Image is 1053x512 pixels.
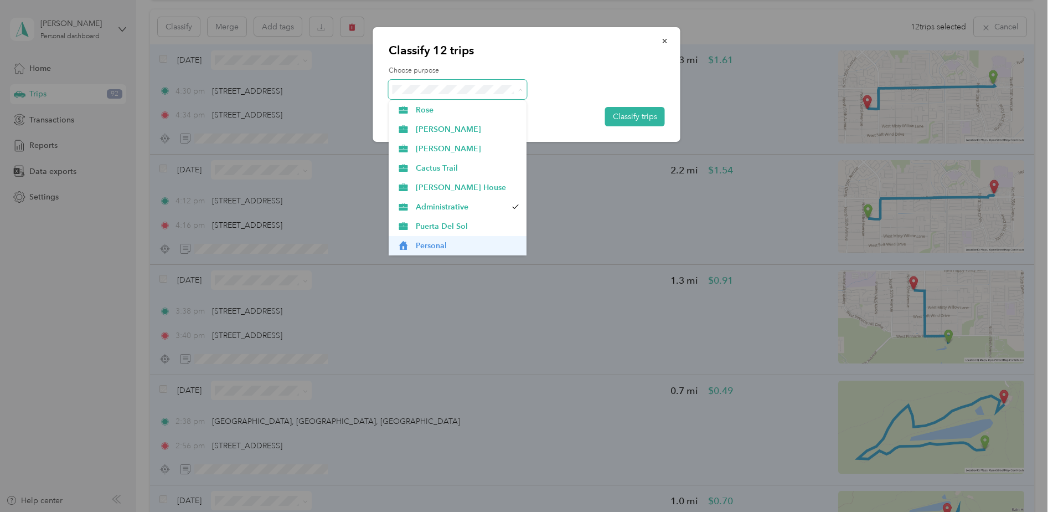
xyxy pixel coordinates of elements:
[416,104,519,116] span: Rose
[605,107,665,126] button: Classify trips
[991,450,1053,512] iframe: Everlance-gr Chat Button Frame
[416,201,507,213] span: Administrative
[416,162,519,174] span: Cactus Trail
[416,221,519,232] span: Puerta Del Sol
[389,43,665,58] p: Classify 12 trips
[416,124,519,135] span: [PERSON_NAME]
[416,240,519,252] span: Personal
[389,66,665,76] label: Choose purpose
[416,182,519,193] span: [PERSON_NAME] House
[416,143,519,155] span: [PERSON_NAME]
